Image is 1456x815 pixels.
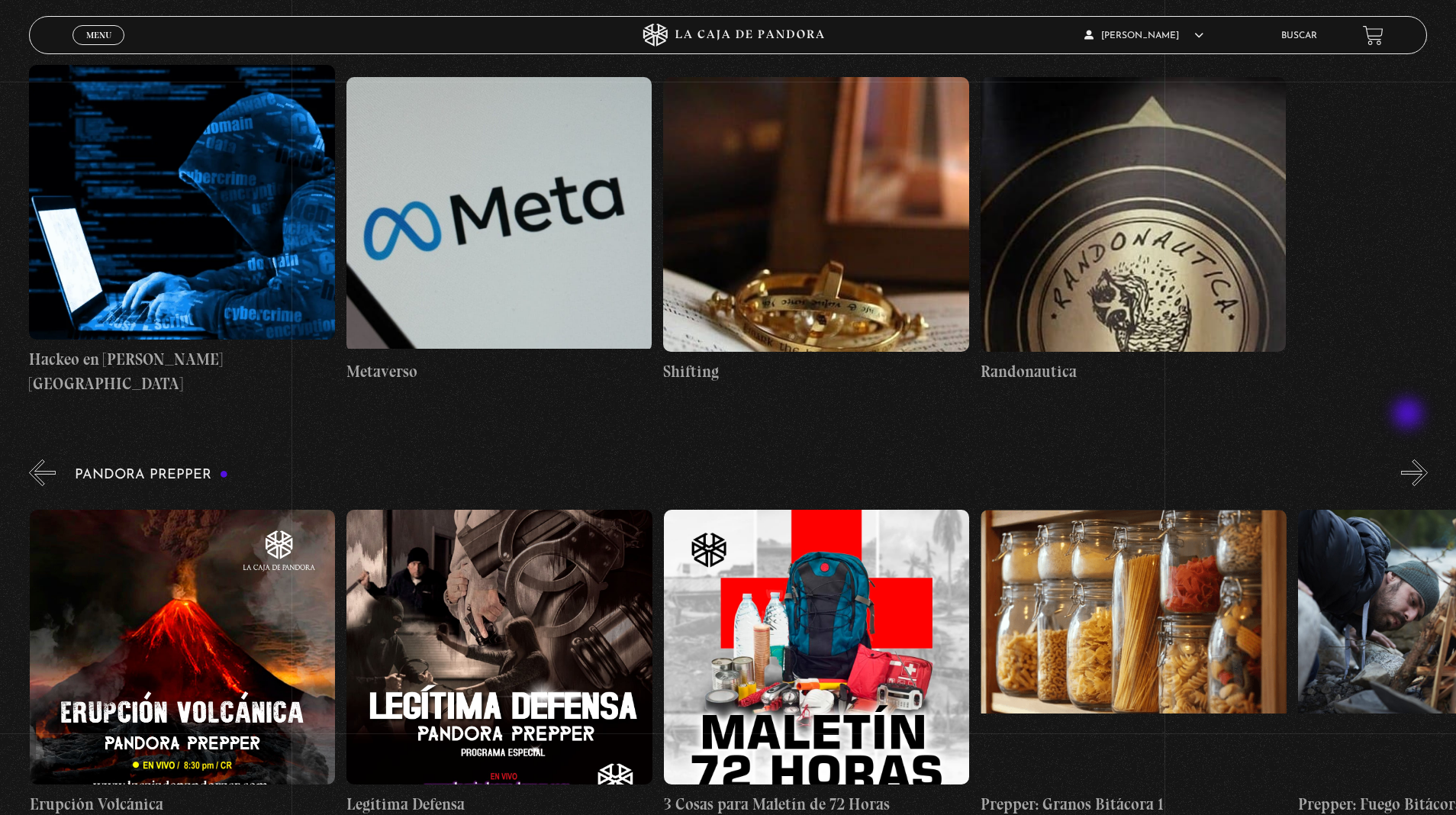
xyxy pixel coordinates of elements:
[663,359,969,384] h4: Shifting
[29,27,56,53] button: Previous
[1401,459,1428,486] button: Next
[81,43,117,54] span: Cerrar
[981,65,1287,395] a: Randonautica
[663,65,969,395] a: Shifting
[981,359,1287,384] h4: Randonautica
[29,347,335,395] h4: Hackeo en [PERSON_NAME][GEOGRAPHIC_DATA]
[1084,31,1203,40] span: [PERSON_NAME]
[29,459,56,486] button: Previous
[1363,25,1384,46] a: View your shopping cart
[1401,27,1428,53] button: Next
[1281,31,1317,40] a: Buscar
[75,468,228,482] h3: Pandora Prepper
[346,65,652,395] a: Metaverso
[346,359,652,384] h4: Metaverso
[86,31,111,40] span: Menu
[29,65,335,395] a: Hackeo en [PERSON_NAME][GEOGRAPHIC_DATA]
